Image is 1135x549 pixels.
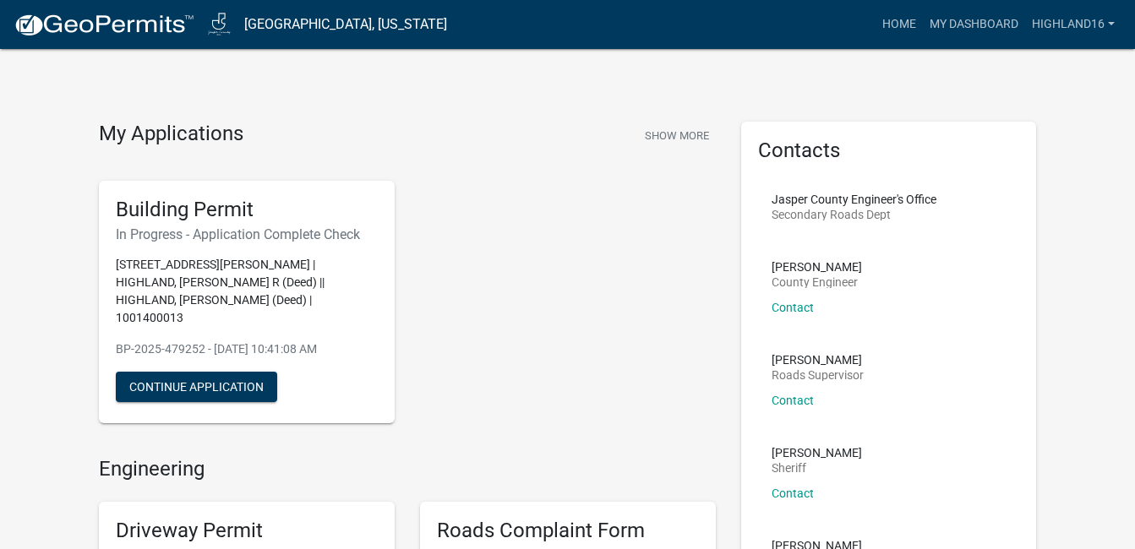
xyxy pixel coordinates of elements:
a: Home [876,8,923,41]
a: My Dashboard [923,8,1025,41]
h6: In Progress - Application Complete Check [116,226,378,242]
p: Secondary Roads Dept [772,209,936,220]
a: Contact [772,301,814,314]
p: Jasper County Engineer's Office [772,193,936,205]
img: Jasper County, Iowa [208,13,231,35]
h4: My Applications [99,122,243,147]
p: [PERSON_NAME] [772,354,864,366]
a: Highland16 [1025,8,1121,41]
p: Sheriff [772,462,862,474]
p: Roads Supervisor [772,369,864,381]
button: Show More [638,122,716,149]
p: [STREET_ADDRESS][PERSON_NAME] | HIGHLAND, [PERSON_NAME] R (Deed) || HIGHLAND, [PERSON_NAME] (Deed... [116,256,378,327]
a: Contact [772,394,814,407]
a: Contact [772,486,814,500]
p: County Engineer [772,276,862,288]
h5: Building Permit [116,198,378,222]
p: BP-2025-479252 - [DATE] 10:41:08 AM [116,340,378,358]
p: [PERSON_NAME] [772,447,862,459]
h5: Roads Complaint Form [437,519,699,543]
h5: Contacts [758,139,1020,163]
h5: Driveway Permit [116,519,378,543]
p: [PERSON_NAME] [772,261,862,273]
h4: Engineering [99,457,716,481]
button: Continue Application [116,372,277,402]
a: [GEOGRAPHIC_DATA], [US_STATE] [244,10,447,39]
